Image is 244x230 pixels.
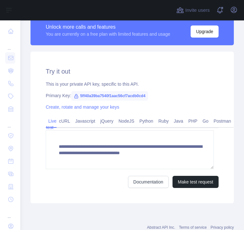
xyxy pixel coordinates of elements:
[175,5,211,15] button: Invite users
[5,116,15,129] div: ...
[211,116,234,126] a: Postman
[173,176,219,188] button: Make test request
[137,116,156,126] a: Python
[73,116,98,126] a: Javascript
[5,206,15,219] div: ...
[185,7,210,14] span: Invite users
[98,116,116,126] a: jQuery
[46,31,170,37] div: You are currently on a free plan with limited features and usage
[46,92,219,99] div: Primary Key:
[200,116,211,126] a: Go
[179,225,207,230] a: Terms of service
[116,116,137,126] a: NodeJS
[191,25,219,38] button: Upgrade
[46,81,219,87] div: This is your private API key, specific to this API.
[71,91,148,101] span: 5ff40a39ba7540f1aac56cf7acdb0cd4
[57,116,73,126] a: cURL
[186,116,200,126] a: PHP
[147,225,175,230] a: Abstract API Inc.
[46,23,170,31] div: Unlock more calls and features
[211,225,234,230] a: Privacy policy
[46,104,119,110] a: Create, rotate and manage your keys
[171,116,186,126] a: Java
[5,38,15,51] div: ...
[46,116,57,133] a: Live test
[128,176,169,188] a: Documentation
[46,67,219,76] h2: Try it out
[156,116,171,126] a: Ruby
